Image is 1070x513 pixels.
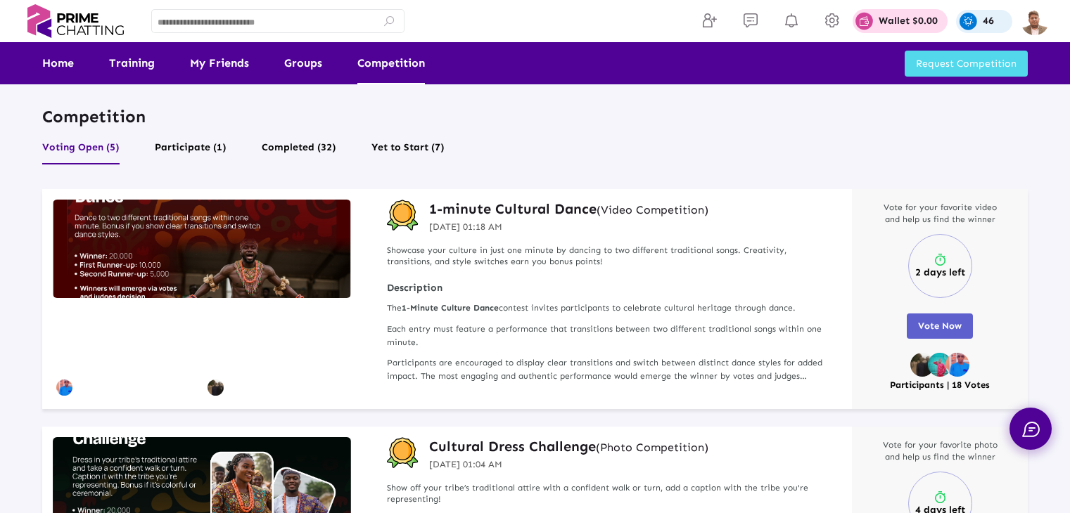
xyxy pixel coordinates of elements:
p: Showcase your culture in just one minute by dancing to two different traditional songs. Creativit... [387,245,831,268]
p: Vote for your favorite video and help us find the winner [877,202,1003,226]
p: [PERSON_NAME] [76,383,134,391]
p: Wallet $0.00 [879,16,938,26]
span: Request Competition [916,58,1017,70]
span: Vote Now [918,320,962,331]
img: competition-badge.svg [387,200,419,231]
img: img [1021,7,1049,35]
button: Vote Now [907,313,973,339]
button: Participate (1) [155,138,227,164]
img: 685ac97471744e6fe051d443_1755610091860.png [56,379,72,396]
img: 6872abc575df9738c07e7a0d_1757525292585.png [928,353,952,377]
h3: 1-minute Cultural Dance [429,200,708,218]
button: Yet to Start (7) [371,138,445,164]
mat-icon: play_arrow [263,333,293,363]
img: timer.svg [933,253,947,267]
p: 46 [983,16,994,26]
a: 1-minute Cultural Dance(Video Competition) [429,200,708,218]
img: 68808c0b75df9738c07ec464_1757914028231.png [208,379,224,396]
a: Cultural Dress Challenge(Photo Competition) [429,437,708,455]
a: Training [109,42,155,84]
mat-icon: play_arrow [112,333,141,363]
small: (Photo Competition) [596,441,708,454]
img: chat.svg [1022,422,1040,437]
button: Voting Open (5) [42,138,120,164]
p: Each entry must feature a performance that transitions between two different traditional songs wi... [387,323,831,349]
p: Show off your tribe’s traditional attire with a confident walk or turn, add a caption with the tr... [387,482,831,506]
a: Home [42,42,74,84]
img: timer.svg [933,491,947,505]
button: Completed (32) [262,138,336,164]
img: 68808c0b75df9738c07ec464_1757914028231.png [910,353,934,377]
p: [PERSON_NAME] [227,383,285,391]
h3: Cultural Dress Challenge [429,437,708,455]
p: [DATE] 01:04 AM [429,457,708,472]
p: 2 days left [915,267,965,278]
p: [DATE] 01:18 AM [429,220,708,234]
img: IMGWA1756410505394.jpg [53,200,351,298]
a: Competition [357,42,425,84]
p: Vote for your favorite photo and help us find the winner [877,439,1003,463]
img: competition-badge.svg [387,437,419,469]
a: Groups [284,42,322,84]
a: My Friends [190,42,249,84]
p: Participants | 18 Votes [890,379,990,391]
img: logo [21,4,130,38]
small: (Video Competition) [597,203,708,216]
strong: Description [387,282,831,294]
p: Competition [42,105,1028,127]
strong: 1-Minute Culture Dance [402,303,499,313]
button: Request Competition [905,51,1028,77]
p: Participants are encouraged to display clear transitions and switch between distinct dance styles... [387,356,831,383]
p: The contest invites participants to celebrate cultural heritage through dance. [387,301,831,315]
img: 685ac97471744e6fe051d443_1755610091860.png [945,353,969,377]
